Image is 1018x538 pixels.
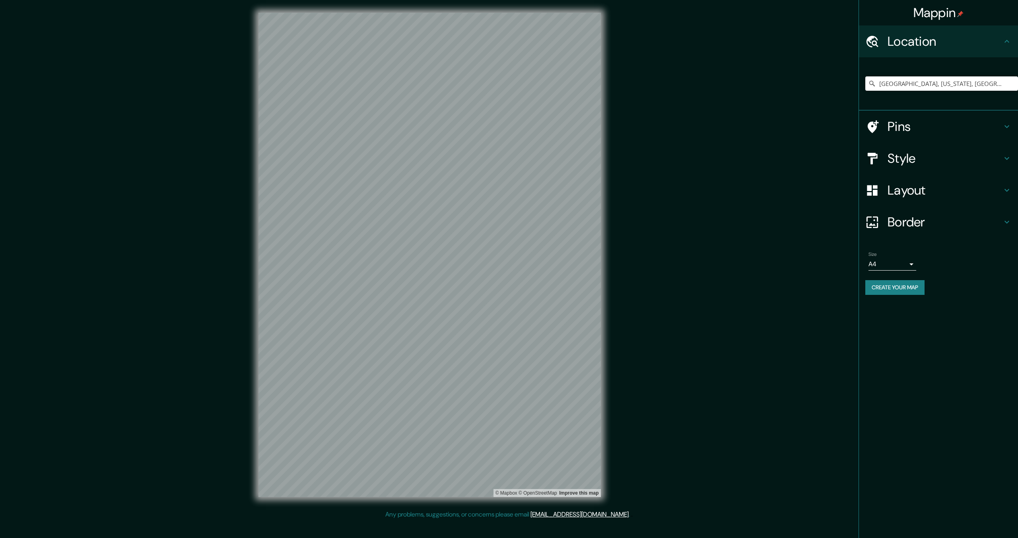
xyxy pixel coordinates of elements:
div: A4 [868,258,916,271]
div: Layout [859,174,1018,206]
h4: Style [888,150,1002,166]
div: Location [859,25,1018,57]
iframe: Help widget launcher [947,507,1009,529]
div: Style [859,142,1018,174]
h4: Pins [888,119,1002,134]
p: Any problems, suggestions, or concerns please email . [385,510,630,519]
div: Pins [859,111,1018,142]
div: Border [859,206,1018,238]
a: Map feedback [559,490,598,496]
label: Size [868,251,877,258]
div: . [631,510,633,519]
a: Mapbox [495,490,517,496]
img: pin-icon.png [957,11,964,17]
h4: Layout [888,182,1002,198]
div: . [630,510,631,519]
a: OpenStreetMap [519,490,557,496]
button: Create your map [865,280,925,295]
h4: Mappin [913,5,964,21]
h4: Border [888,214,1002,230]
h4: Location [888,33,1002,49]
input: Pick your city or area [865,76,1018,91]
canvas: Map [258,13,601,497]
a: [EMAIL_ADDRESS][DOMAIN_NAME] [530,510,629,519]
